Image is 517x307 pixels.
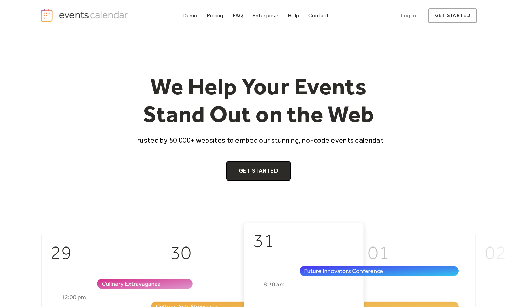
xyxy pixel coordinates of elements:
[305,11,331,20] a: Contact
[249,11,281,20] a: Enterprise
[230,11,246,20] a: FAQ
[204,11,226,20] a: Pricing
[428,8,477,23] a: get started
[233,14,243,17] div: FAQ
[182,14,198,17] div: Demo
[180,11,200,20] a: Demo
[127,135,390,145] p: Trusted by 50,000+ websites to embed our stunning, no-code events calendar.
[252,14,278,17] div: Enterprise
[288,14,299,17] div: Help
[207,14,223,17] div: Pricing
[40,8,130,22] a: home
[394,8,423,23] a: Log In
[127,72,390,128] h1: We Help Your Events Stand Out on the Web
[308,14,329,17] div: Contact
[285,11,302,20] a: Help
[226,161,291,181] a: Get Started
